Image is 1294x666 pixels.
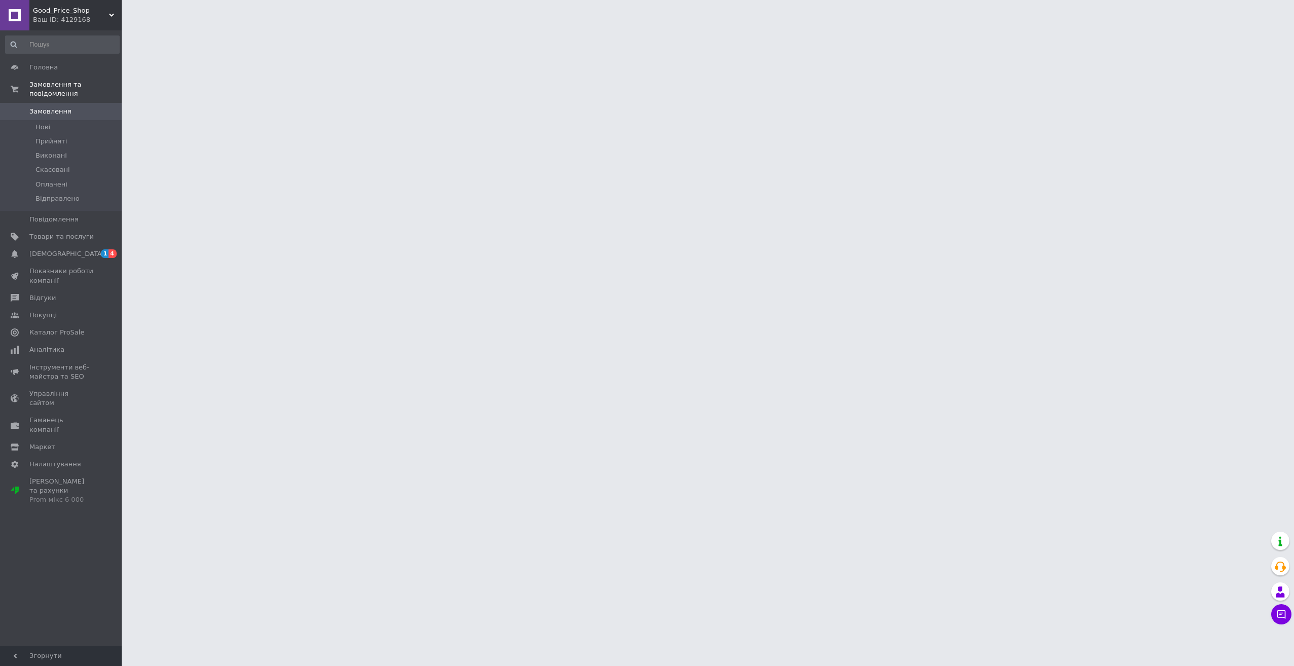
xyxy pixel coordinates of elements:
[29,232,94,241] span: Товари та послуги
[29,416,94,434] span: Гаманець компанії
[29,267,94,285] span: Показники роботи компанії
[29,328,84,337] span: Каталог ProSale
[29,63,58,72] span: Головна
[29,477,94,505] span: [PERSON_NAME] та рахунки
[1271,604,1291,624] button: Чат з покупцем
[29,389,94,408] span: Управління сайтом
[29,293,56,303] span: Відгуки
[29,363,94,381] span: Інструменти веб-майстра та SEO
[29,215,79,224] span: Повідомлення
[29,249,104,258] span: [DEMOGRAPHIC_DATA]
[29,80,122,98] span: Замовлення та повідомлення
[35,151,67,160] span: Виконані
[5,35,120,54] input: Пошук
[35,123,50,132] span: Нові
[35,194,80,203] span: Відправлено
[33,15,122,24] div: Ваш ID: 4129168
[101,249,109,258] span: 1
[29,311,57,320] span: Покупці
[29,345,64,354] span: Аналітика
[29,460,81,469] span: Налаштування
[33,6,109,15] span: Good_Price_Shop
[35,165,70,174] span: Скасовані
[29,107,71,116] span: Замовлення
[29,442,55,452] span: Маркет
[35,180,67,189] span: Оплачені
[35,137,67,146] span: Прийняті
[109,249,117,258] span: 4
[29,495,94,504] div: Prom мікс 6 000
